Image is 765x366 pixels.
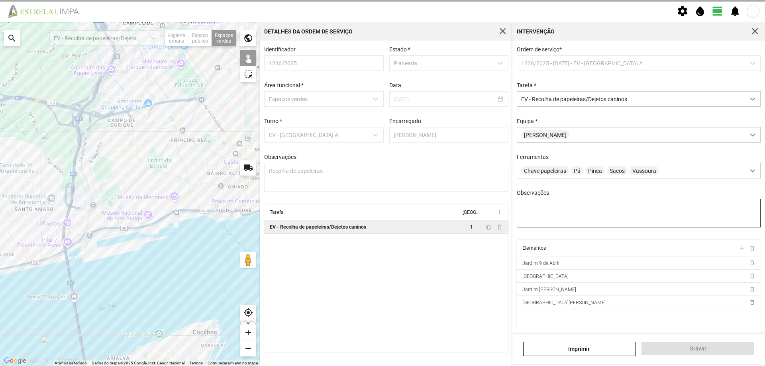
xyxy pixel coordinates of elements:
span: delete_outline [496,224,503,230]
img: file [6,4,88,18]
span: delete_outline [749,245,755,251]
div: Detalhes da Ordem de Serviço [264,29,353,34]
div: Espaço público [189,30,212,46]
a: Comunicar um erro no mapa [208,361,258,365]
span: Gravar [646,345,750,352]
button: Arraste o Pegman para o mapa para abrir o Street View [240,252,256,268]
span: Chave papeleiras [521,166,569,175]
div: add [240,325,256,341]
div: Tarefa [270,209,284,215]
label: Área funcional * [264,82,304,88]
button: Gravar [641,342,754,355]
div: Elementos [522,245,546,251]
span: EV - Recolha de papeleiras/Dejetos caninos [517,92,745,106]
label: Equipa * [517,118,537,124]
span: content_copy [486,225,491,230]
span: notifications [729,5,741,17]
span: add [738,245,745,251]
span: delete_outline [749,299,755,305]
div: my_location [240,305,256,321]
button: content_copy [486,224,492,230]
div: EV - Recolha de papeleiras/Dejetos caninos [270,224,366,230]
span: settings [677,5,688,17]
span: [GEOGRAPHIC_DATA][PERSON_NAME] [522,300,606,305]
span: view_day [712,5,724,17]
label: Observações [517,190,549,196]
label: Encarregado [389,118,421,124]
span: Pinça [585,166,605,175]
div: local_shipping [240,160,256,176]
div: search [4,30,20,46]
div: remove [240,341,256,356]
a: Termos (abre num novo separador) [189,361,203,365]
label: Data [389,82,401,88]
img: Google [2,356,28,366]
span: water_drop [694,5,706,17]
div: public [240,30,256,46]
span: Jardim [PERSON_NAME] [522,287,576,292]
a: Imprimir [523,342,636,356]
span: delete_outline [749,273,755,279]
span: Jardim 9 de Abril [522,260,559,266]
span: [PERSON_NAME] [521,130,569,139]
label: Turno * [264,118,282,124]
div: Espaços verdes [212,30,236,46]
label: Estado * [389,46,410,53]
span: Pá [571,166,583,175]
span: 1 [470,224,473,230]
a: Abrir esta área no Google Maps (abre uma nova janela) [2,356,28,366]
label: Observações [264,154,296,160]
span: more_vert [496,209,503,215]
span: delete_outline [749,260,755,266]
div: touch_app [240,50,256,66]
span: Dados do mapa ©2025 Google, Inst. Geogr. Nacional [92,361,184,365]
div: Intervenção [517,29,555,34]
div: Higiene urbana [165,30,189,46]
label: Ferramentas [517,154,549,160]
span: Vassoura [630,166,659,175]
div: highlight_alt [240,66,256,82]
span: Ordem de serviço [517,46,562,53]
span: delete_outline [749,286,755,292]
div: [GEOGRAPHIC_DATA] [463,209,479,215]
span: Sacos [607,166,628,175]
div: dropdown trigger [745,92,761,106]
span: [GEOGRAPHIC_DATA] [522,274,569,279]
label: Identificador [264,46,296,53]
label: Tarefa * [517,82,536,88]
